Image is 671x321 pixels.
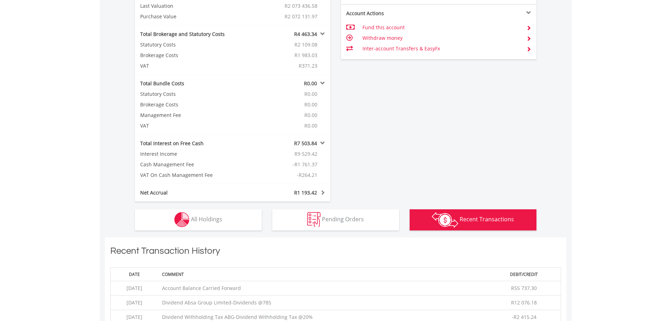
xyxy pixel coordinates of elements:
span: -R2 415.24 [512,314,536,320]
div: Last Valuation [135,2,233,10]
span: R0.00 [304,80,317,87]
img: transactions-zar-wht.png [432,212,458,228]
span: R371.23 [299,62,317,69]
div: Management Fee [135,112,249,119]
td: [DATE] [110,296,159,310]
span: R1 983.03 [294,52,317,58]
img: pending_instructions-wht.png [307,212,321,227]
td: [DATE] [110,281,159,296]
span: -R1 761.37 [293,161,317,168]
div: Brokerage Costs [135,52,249,59]
div: VAT On Cash Management Fee [135,172,249,179]
span: R0.00 [304,112,317,118]
span: R1 193.42 [294,189,317,196]
span: R7 503.84 [294,140,317,147]
span: R55 737.30 [511,285,537,291]
div: Statutory Costs [135,91,249,98]
div: Purchase Value [135,13,233,20]
span: R2 072 131.97 [285,13,317,20]
span: R2 073 436.58 [285,2,317,9]
div: Account Actions [341,10,439,17]
td: Fund this account [362,22,521,33]
div: Total Interest on Free Cash [135,140,249,147]
span: -R264.21 [297,172,317,178]
button: Pending Orders [272,209,399,230]
th: Date [110,267,159,281]
span: R9 529.42 [294,150,317,157]
div: Total Brokerage and Statutory Costs [135,31,249,38]
div: VAT [135,62,249,69]
td: Account Balance Carried Forward [159,281,488,296]
div: VAT [135,122,249,129]
div: Interest Income [135,150,249,158]
span: R2 109.08 [294,41,317,48]
span: Pending Orders [322,215,364,223]
th: Comment [159,267,488,281]
div: Statutory Costs [135,41,249,48]
div: Cash Management Fee [135,161,249,168]
span: R0.00 [304,101,317,108]
h1: Recent Transaction History [110,245,561,260]
span: R0.00 [304,122,317,129]
button: Recent Transactions [410,209,536,230]
td: Inter-account Transfers & EasyFx [362,43,521,54]
div: Total Bundle Costs [135,80,249,87]
span: All Holdings [191,215,222,223]
td: Withdraw money [362,33,521,43]
td: Dividend Absa Group Limited-Dividends @785 [159,296,488,310]
span: R12 076.18 [511,299,537,306]
img: holdings-wht.png [174,212,190,227]
span: R0.00 [304,91,317,97]
th: Debit/Credit [487,267,561,281]
div: Net Accrual [135,189,249,196]
button: All Holdings [135,209,262,230]
div: Brokerage Costs [135,101,249,108]
span: Recent Transactions [460,215,514,223]
span: R4 463.34 [294,31,317,37]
